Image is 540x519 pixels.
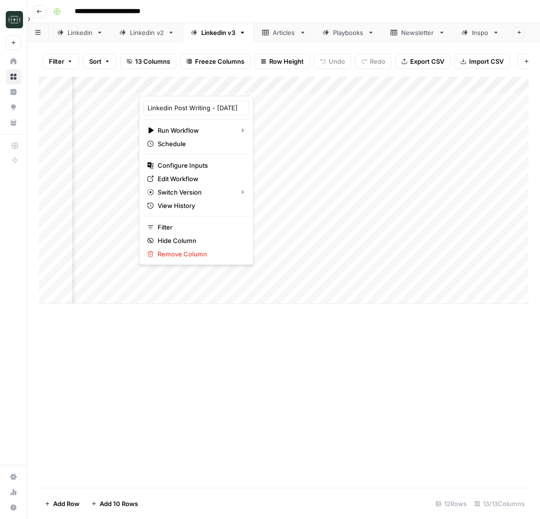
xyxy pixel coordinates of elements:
[395,54,450,69] button: Export CSV
[183,23,254,42] a: Linkedin v3
[49,23,111,42] a: Linkedin
[6,500,21,515] button: Help + Support
[6,11,23,28] img: Catalyst Logo
[410,57,444,66] span: Export CSV
[469,57,504,66] span: Import CSV
[6,84,21,100] a: Insights
[180,54,251,69] button: Freeze Columns
[158,139,241,149] span: Schedule
[158,187,232,197] span: Switch Version
[158,174,241,184] span: Edit Workflow
[158,201,241,210] span: View History
[49,57,64,66] span: Filter
[130,28,164,37] div: Linkedin v2
[269,57,304,66] span: Row Height
[158,236,241,245] span: Hide Column
[6,69,21,84] a: Browse
[314,23,382,42] a: Playbooks
[472,28,489,37] div: Inspo
[333,28,364,37] div: Playbooks
[6,8,21,32] button: Workspace: Catalyst
[454,54,510,69] button: Import CSV
[254,54,310,69] button: Row Height
[89,57,102,66] span: Sort
[53,499,80,508] span: Add Row
[382,23,453,42] a: Newsletter
[453,23,507,42] a: Inspo
[111,23,183,42] a: Linkedin v2
[370,57,385,66] span: Redo
[158,126,232,135] span: Run Workflow
[158,222,241,232] span: Filter
[158,249,241,259] span: Remove Column
[201,28,235,37] div: Linkedin v3
[432,496,471,511] div: 12 Rows
[254,23,314,42] a: Articles
[471,496,529,511] div: 13/13 Columns
[273,28,296,37] div: Articles
[6,54,21,69] a: Home
[329,57,345,66] span: Undo
[68,28,92,37] div: Linkedin
[401,28,435,37] div: Newsletter
[39,496,85,511] button: Add Row
[158,161,241,170] span: Configure Inputs
[85,496,144,511] button: Add 10 Rows
[83,54,116,69] button: Sort
[6,115,21,130] a: Your Data
[100,499,138,508] span: Add 10 Rows
[6,484,21,500] a: Usage
[355,54,391,69] button: Redo
[120,54,176,69] button: 13 Columns
[135,57,170,66] span: 13 Columns
[195,57,244,66] span: Freeze Columns
[314,54,351,69] button: Undo
[6,469,21,484] a: Settings
[6,100,21,115] a: Opportunities
[43,54,79,69] button: Filter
